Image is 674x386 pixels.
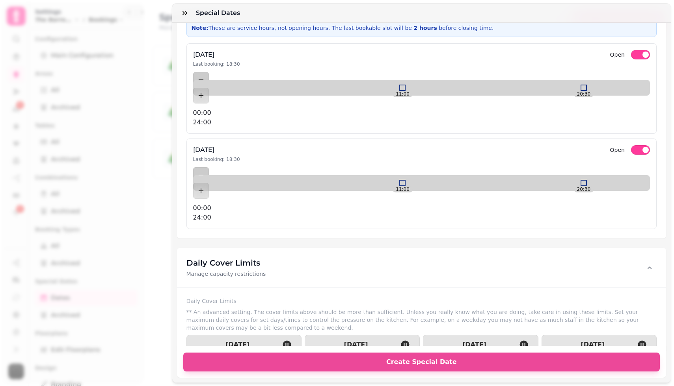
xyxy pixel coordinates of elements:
button: Add item [193,88,209,103]
span: [DATE] [196,342,279,348]
h3: Special Dates [196,8,243,18]
strong: Note: [192,25,209,31]
p: 00:00 [193,108,650,118]
button: Add item [193,72,209,88]
span: [DATE] [433,342,516,348]
p: 00:00 [193,203,650,213]
button: Add item [193,167,209,183]
p: These are service hours, not opening hours. The last bookable slot will be before closing time. [192,24,652,32]
label: Daily Cover Limits [186,297,657,305]
span: [DATE] [315,342,397,348]
button: [DATE] [186,335,302,355]
p: Last booking: 18:30 [193,61,240,67]
h3: Daily Cover Limits [186,257,266,268]
label: Open [610,50,625,59]
h4: [DATE] [193,50,240,59]
span: Create Special Date [193,359,651,365]
button: [DATE] [423,335,538,355]
p: Manage capacity restrictions [186,270,266,278]
span: 2 hours [413,25,437,31]
button: Create Special Date [183,353,660,371]
label: Open [610,145,625,155]
button: [DATE] [542,335,657,355]
button: Add item [193,183,209,199]
button: [DATE] [305,335,420,355]
h4: [DATE] [193,145,240,155]
p: 24:00 [193,118,650,127]
p: Last booking: 18:30 [193,156,240,163]
span: [DATE] [551,342,634,348]
p: 24:00 [193,213,650,222]
p: ** An advanced setting. The cover limits above should be more than sufficient. Unless you really ... [186,308,657,332]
